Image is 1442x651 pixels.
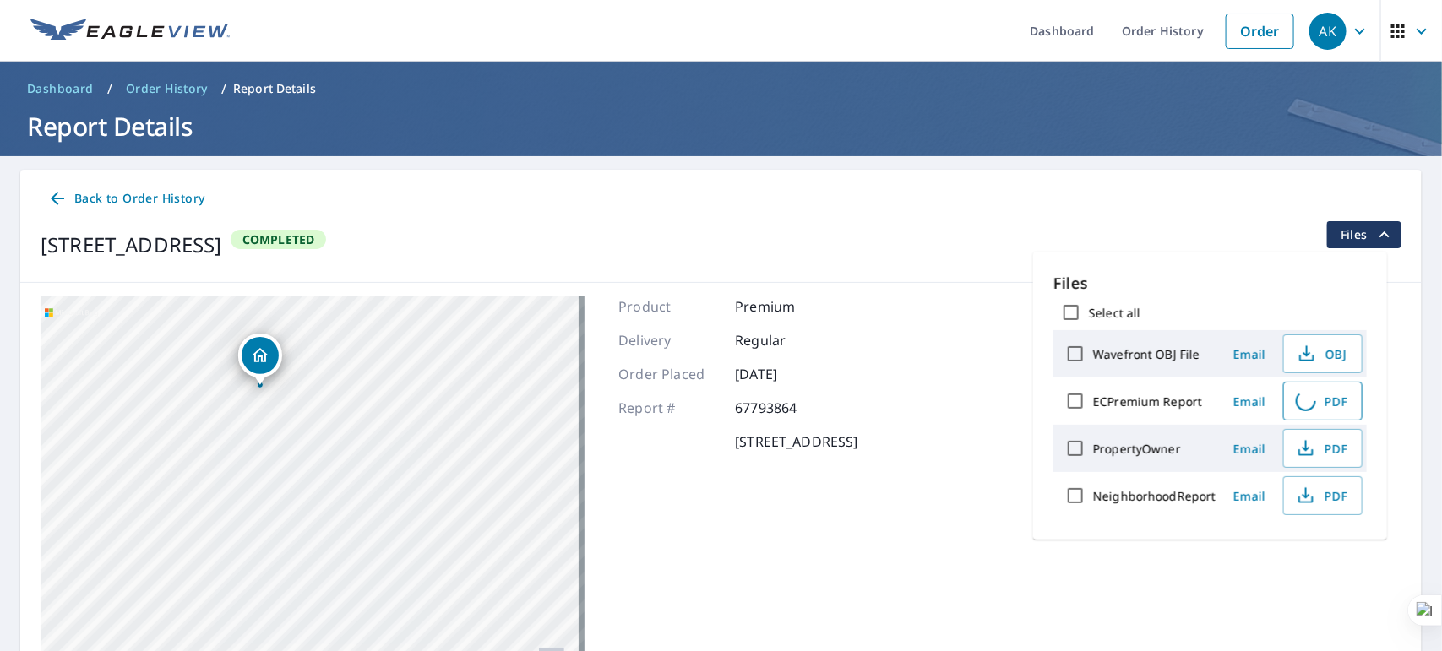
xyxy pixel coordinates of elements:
[1222,436,1276,462] button: Email
[41,183,211,214] a: Back to Order History
[1341,225,1395,245] span: Files
[221,79,226,99] li: /
[618,364,720,384] p: Order Placed
[735,364,836,384] p: [DATE]
[1283,476,1363,515] button: PDF
[1226,14,1294,49] a: Order
[1053,272,1367,295] p: Files
[1283,334,1363,373] button: OBJ
[1222,483,1276,509] button: Email
[1283,429,1363,468] button: PDF
[618,296,720,317] p: Product
[1294,438,1348,458] span: PDF
[238,334,282,386] div: Dropped pin, building 1, Residential property, 2025 Spring St York, PA 17408
[1229,393,1270,410] span: Email
[119,75,215,102] a: Order History
[618,398,720,418] p: Report #
[20,109,1422,144] h1: Report Details
[126,80,208,97] span: Order History
[233,80,316,97] p: Report Details
[1093,393,1202,410] label: ECPremium Report
[618,330,720,350] p: Delivery
[30,19,230,44] img: EV Logo
[47,188,204,209] span: Back to Order History
[1089,305,1140,321] label: Select all
[232,231,325,247] span: Completed
[1229,441,1270,457] span: Email
[1222,388,1276,415] button: Email
[1283,382,1363,420] button: PDF
[1294,486,1348,506] span: PDF
[735,398,836,418] p: 67793864
[107,79,112,99] li: /
[1229,488,1270,504] span: Email
[41,230,222,260] div: [STREET_ADDRESS]
[1294,391,1348,411] span: PDF
[27,80,94,97] span: Dashboard
[1093,346,1200,362] label: Wavefront OBJ File
[1093,488,1216,504] label: NeighborhoodReport
[1294,344,1348,364] span: OBJ
[1229,346,1270,362] span: Email
[1222,341,1276,367] button: Email
[735,296,836,317] p: Premium
[20,75,1422,102] nav: breadcrumb
[20,75,101,102] a: Dashboard
[1309,13,1347,50] div: AK
[735,431,857,452] p: [STREET_ADDRESS]
[735,330,836,350] p: Regular
[1093,441,1181,457] label: PropertyOwner
[1326,221,1401,248] button: filesDropdownBtn-67793864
